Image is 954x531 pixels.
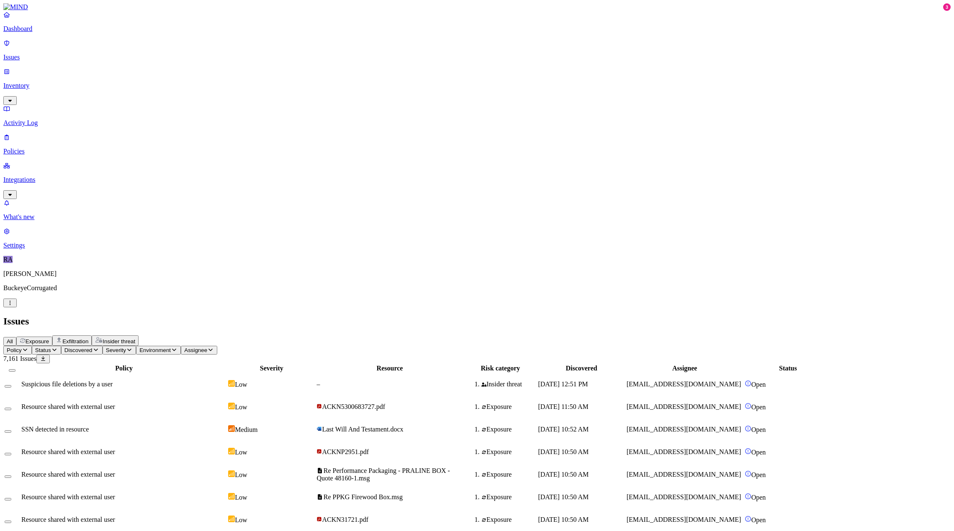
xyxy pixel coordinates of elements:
div: Discovered [538,365,625,372]
h2: Issues [3,316,951,327]
span: Open [751,381,766,388]
p: Inventory [3,82,951,89]
span: Discovered [64,347,93,353]
span: Policy [7,347,22,353]
img: adobe-pdf [316,516,322,522]
span: SSN detected in resource [21,426,89,433]
button: Select row [5,521,11,523]
button: Select row [5,498,11,500]
span: Low [235,516,247,523]
div: Policy [21,365,226,372]
span: [DATE] 10:50 AM [538,471,589,478]
span: Low [235,381,247,388]
img: status-open [745,380,751,387]
div: Severity [228,365,315,372]
div: Exposure [481,426,537,433]
img: severity-medium [228,425,235,432]
img: microsoft-word [316,426,322,431]
span: 7,161 Issues [3,355,36,362]
div: Exposure [481,471,537,478]
div: Status [745,365,831,372]
span: ACKNP2951.pdf [322,448,369,455]
span: Environment [139,347,171,353]
div: Assignee [627,365,743,372]
span: Re Performance Packaging - PRALINE BOX - Quote 48160-1.msg [316,467,450,482]
p: Policies [3,148,951,155]
img: status-open [745,493,751,500]
span: RA [3,256,13,263]
span: Open [751,516,766,523]
span: [EMAIL_ADDRESS][DOMAIN_NAME] [627,471,741,478]
img: severity-low [228,516,235,522]
span: – [316,380,320,388]
span: Assignee [184,347,207,353]
button: Select row [5,475,11,478]
img: adobe-pdf [316,449,322,454]
div: Exposure [481,448,537,456]
span: Exfiltration [62,338,88,345]
div: Exposure [481,516,537,523]
img: MIND [3,3,28,11]
img: status-open [745,470,751,477]
div: Exposure [481,493,537,501]
span: [EMAIL_ADDRESS][DOMAIN_NAME] [627,380,741,388]
span: Low [235,449,247,456]
img: status-open [745,448,751,454]
span: Re PPKG Firewood Box.msg [324,493,403,500]
div: 3 [943,3,951,11]
span: [DATE] 10:50 AM [538,493,589,500]
div: Exposure [481,403,537,411]
p: What's new [3,213,951,221]
span: ACKN31721.pdf [322,516,368,523]
span: Insider threat [103,338,135,345]
span: Medium [235,426,257,433]
button: Select all [9,369,15,372]
button: Select row [5,430,11,433]
span: Resource shared with external user [21,403,115,410]
span: Suspicious file deletions by a user [21,380,113,388]
span: Open [751,426,766,433]
p: Activity Log [3,119,951,127]
span: Resource shared with external user [21,448,115,455]
span: [EMAIL_ADDRESS][DOMAIN_NAME] [627,426,741,433]
p: BuckeyeCorrugated [3,284,951,292]
button: Select row [5,453,11,455]
span: [DATE] 10:50 AM [538,516,589,523]
span: Resource shared with external user [21,516,115,523]
p: Settings [3,242,951,249]
span: All [7,338,13,345]
span: Open [751,403,766,411]
span: Resource shared with external user [21,471,115,478]
div: Resource [316,365,463,372]
span: Open [751,471,766,478]
span: Low [235,494,247,501]
img: severity-low [228,403,235,409]
span: Status [35,347,51,353]
span: Resource shared with external user [21,493,115,500]
span: Last Will And Testament.docx [322,426,403,433]
span: Open [751,449,766,456]
span: ACKN5300683727.pdf [322,403,385,410]
img: severity-low [228,470,235,477]
p: Integrations [3,176,951,184]
span: [EMAIL_ADDRESS][DOMAIN_NAME] [627,448,741,455]
p: Dashboard [3,25,951,33]
div: Insider threat [481,380,537,388]
span: [DATE] 10:50 AM [538,448,589,455]
span: Low [235,471,247,478]
button: Select row [5,385,11,388]
span: [EMAIL_ADDRESS][DOMAIN_NAME] [627,403,741,410]
span: Exposure [26,338,49,345]
img: status-open [745,403,751,409]
img: severity-low [228,448,235,454]
div: Risk category [465,365,537,372]
span: [DATE] 10:52 AM [538,426,589,433]
button: Select row [5,408,11,410]
span: [EMAIL_ADDRESS][DOMAIN_NAME] [627,493,741,500]
img: severity-low [228,493,235,500]
span: Low [235,403,247,411]
span: Open [751,494,766,501]
img: adobe-pdf [316,403,322,409]
span: [DATE] 12:51 PM [538,380,588,388]
span: [EMAIL_ADDRESS][DOMAIN_NAME] [627,516,741,523]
